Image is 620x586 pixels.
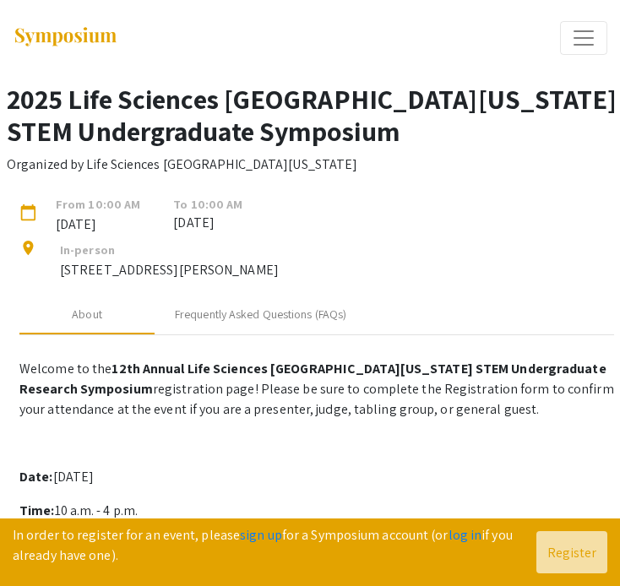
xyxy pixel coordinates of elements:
button: Register [536,531,607,573]
span: [DATE] [173,213,242,233]
a: log in [449,526,482,544]
div: About [72,306,102,323]
p: Organized by Life Sciences [GEOGRAPHIC_DATA][US_STATE] [7,155,357,175]
strong: 12th Annual Life Sciences [GEOGRAPHIC_DATA][US_STATE] STEM Undergraduate Research Symposium [19,360,606,398]
span: From 10:00 AM [43,195,153,214]
span: To 10:00 AM [173,195,242,214]
span: [DATE] [43,214,153,234]
strong: Date: [19,468,53,486]
mat-icon: calendar_today [19,204,40,225]
span: In-person [60,241,115,258]
strong: Time: [19,502,55,519]
p: 10 a.m. - 4 p.m. [19,501,614,521]
mat-icon: location_on [19,240,40,260]
img: Symposium by ForagerOne [13,26,118,49]
a: sign up [240,526,282,544]
p: [STREET_ADDRESS][PERSON_NAME] [60,260,279,280]
div: Frequently Asked Questions (FAQs) [175,306,346,323]
p: [DATE] [19,467,614,487]
p: In order to register for an event, please for a Symposium account (or if you already have one). [13,525,536,566]
button: Expand or Collapse Menu [560,21,607,55]
p: Welcome to the registration page! Please be sure to complete the Registration form to confirm you... [19,359,614,420]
